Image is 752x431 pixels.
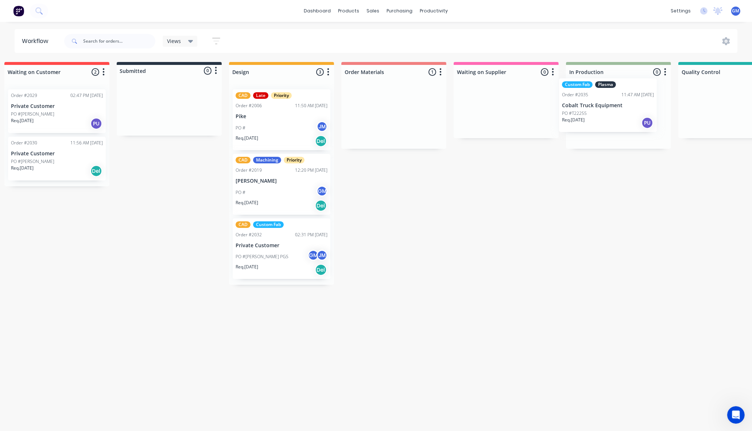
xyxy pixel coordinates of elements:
[383,5,416,16] div: purchasing
[13,5,24,16] img: Factory
[429,68,436,76] span: 1
[316,68,324,76] span: 3
[363,5,383,16] div: sales
[8,68,80,76] input: Enter column name…
[569,68,641,76] input: Enter column name…
[335,5,363,16] div: products
[667,5,694,16] div: settings
[416,5,452,16] div: productivity
[457,68,529,76] input: Enter column name…
[118,67,146,75] div: Submitted
[22,37,52,46] div: Workflow
[301,5,335,16] a: dashboard
[727,406,745,424] iframe: Intercom live chat
[653,68,661,76] span: 0
[345,68,416,76] input: Enter column name…
[204,67,212,74] span: 0
[92,68,99,76] span: 2
[732,8,740,14] span: GM
[232,68,304,76] input: Enter column name…
[83,34,155,48] input: Search for orders...
[167,37,181,45] span: Views
[541,68,549,76] span: 0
